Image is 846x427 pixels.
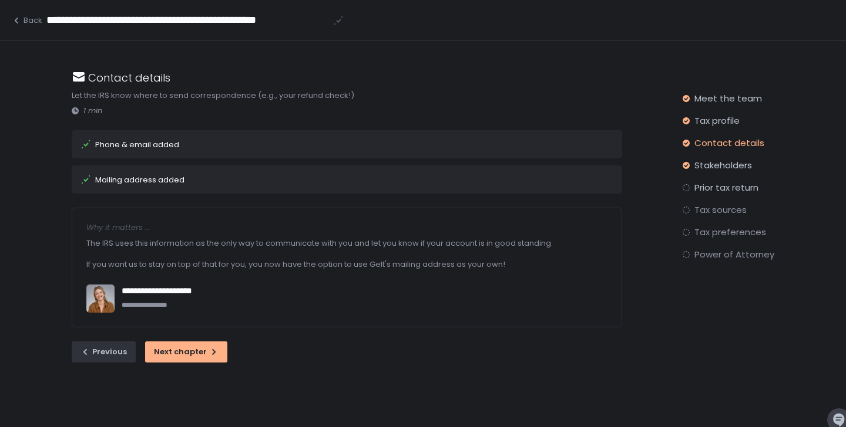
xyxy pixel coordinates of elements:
[86,233,607,254] div: The IRS uses this information as the only way to communicate with you and let you know if your ac...
[694,137,764,149] span: Contact details
[694,115,740,127] span: Tax profile
[694,160,752,171] span: Stakeholders
[694,249,774,260] span: Power of Attorney
[86,222,607,233] div: Why it matters ...
[88,70,170,86] h1: Contact details
[72,341,136,362] button: Previous
[72,106,622,116] div: 1 min
[694,204,747,216] span: Tax sources
[694,226,766,238] span: Tax preferences
[694,93,762,104] span: Meet the team
[12,15,42,26] button: Back
[145,341,227,362] button: Next chapter
[95,176,184,184] div: Mailing address added
[694,182,758,194] span: Prior tax return
[72,90,622,101] div: Let the IRS know where to send correspondence (e.g., your refund check!)
[154,347,219,357] div: Next chapter
[86,254,607,275] div: If you want us to stay on top of that for you, you now have the option to use Gelt's mailing addr...
[95,141,179,148] div: Phone & email added
[80,347,127,357] div: Previous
